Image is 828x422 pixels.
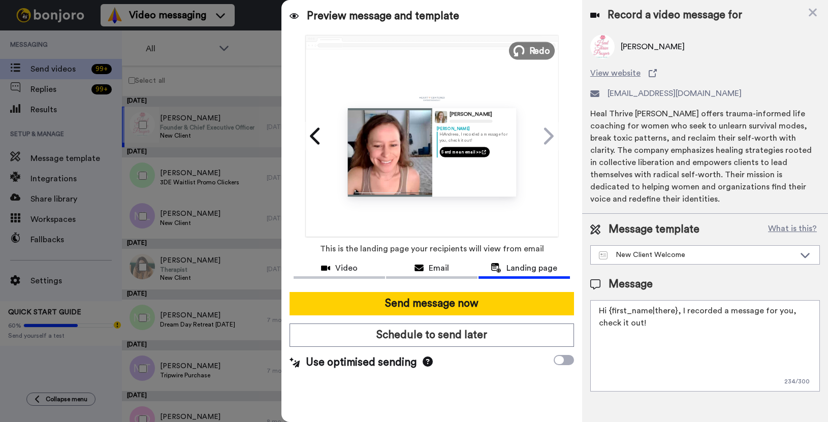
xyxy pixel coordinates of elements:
[609,277,653,292] span: Message
[439,132,512,143] p: Hi Andreea , I recorded a message for you, check it out!
[608,87,742,100] span: [EMAIL_ADDRESS][DOMAIN_NAME]
[439,147,490,157] a: Send me an email >>
[765,222,820,237] button: What is this?
[599,250,795,260] div: New Client Welcome
[306,355,417,370] span: Use optimised sending
[429,262,449,274] span: Email
[590,67,820,79] a: View website
[599,251,608,259] img: Message-temps.svg
[290,292,574,315] button: Send message now
[320,238,544,260] span: This is the landing page your recipients will view from email
[436,125,512,131] div: [PERSON_NAME]
[450,111,492,118] div: [PERSON_NAME]
[590,67,641,79] span: View website
[609,222,699,237] span: Message template
[506,262,557,274] span: Landing page
[418,92,446,105] img: 32728514-1e21-48f5-a6cb-217c4a7492cb
[290,323,574,347] button: Schedule to send later
[335,262,358,274] span: Video
[590,108,820,205] div: Heal Thrive [PERSON_NAME] offers trauma-informed life coaching for women who seek to unlearn surv...
[434,111,447,123] img: Profile Image
[590,300,820,392] textarea: Hi {first_name|there}, I recorded a message for you, check it out!
[347,186,432,196] img: player-controls-full.svg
